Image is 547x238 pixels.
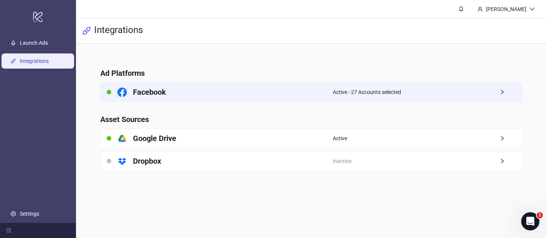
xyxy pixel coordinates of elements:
h4: Ad Platforms [100,68,523,78]
span: 1 [537,212,543,218]
a: DropboxInactiveright [100,151,523,171]
a: Integrations [20,58,49,64]
h4: Facebook [133,87,166,97]
span: Inactive [333,157,351,165]
span: right [500,158,522,164]
span: right [500,89,522,95]
a: Google DriveActiveright [100,128,523,148]
iframe: Intercom live chat [521,212,539,230]
span: bell [458,6,464,11]
a: FacebookActive - 27 Accounts selectedright [100,82,523,102]
span: api [82,26,91,35]
h3: Integrations [94,24,143,37]
div: [PERSON_NAME] [483,5,530,13]
a: Settings [20,211,39,217]
h4: Asset Sources [100,114,523,125]
span: Active [333,134,347,142]
span: right [500,136,522,141]
span: Active - 27 Accounts selected [333,88,401,96]
a: Launch Ads [20,40,48,46]
span: menu-fold [6,228,11,233]
span: down [530,6,535,12]
span: user [477,6,483,12]
h4: Google Drive [133,133,176,144]
h4: Dropbox [133,156,161,166]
